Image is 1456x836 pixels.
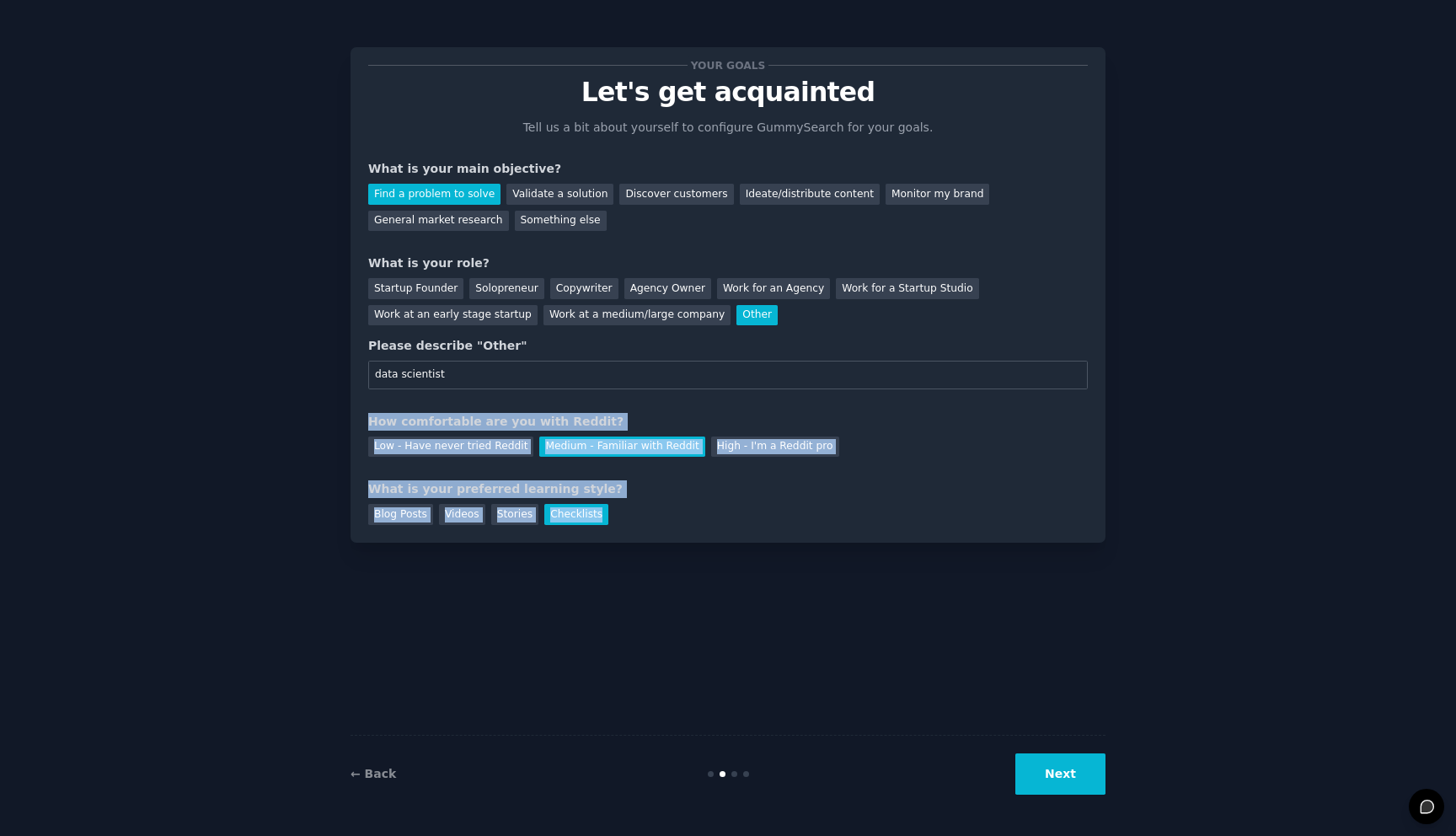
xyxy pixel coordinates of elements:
[740,184,880,205] div: Ideate/distribute content
[619,184,733,205] div: Discover customers
[515,211,607,232] div: Something else
[368,480,1088,498] div: What is your preferred learning style?
[624,278,711,299] div: Agency Owner
[368,160,1088,178] div: What is your main objective?
[368,211,509,232] div: General market research
[368,184,500,205] div: Find a problem to solve
[368,437,533,458] div: Low - Have never tried Reddit
[539,437,704,458] div: Medium - Familiar with Reddit
[368,278,463,299] div: Startup Founder
[368,305,538,326] div: Work at an early stage startup
[491,504,538,525] div: Stories
[711,437,839,458] div: High - I'm a Reddit pro
[368,504,433,525] div: Blog Posts
[550,278,618,299] div: Copywriter
[544,504,608,525] div: Checklists
[886,184,989,205] div: Monitor my brand
[688,56,768,74] span: Your goals
[439,504,485,525] div: Videos
[368,255,1088,272] div: What is your role?
[543,305,731,326] div: Work at a medium/large company
[368,337,1088,355] div: Please describe "Other"
[368,361,1088,389] input: Your role
[1015,753,1105,795] button: Next
[368,413,1088,431] div: How comfortable are you with Reddit?
[469,278,543,299] div: Solopreneur
[836,278,978,299] div: Work for a Startup Studio
[368,78,1088,107] p: Let's get acquainted
[351,767,396,780] a: ← Back
[717,278,830,299] div: Work for an Agency
[506,184,613,205] div: Validate a solution
[516,119,940,137] p: Tell us a bit about yourself to configure GummySearch for your goals.
[736,305,778,326] div: Other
